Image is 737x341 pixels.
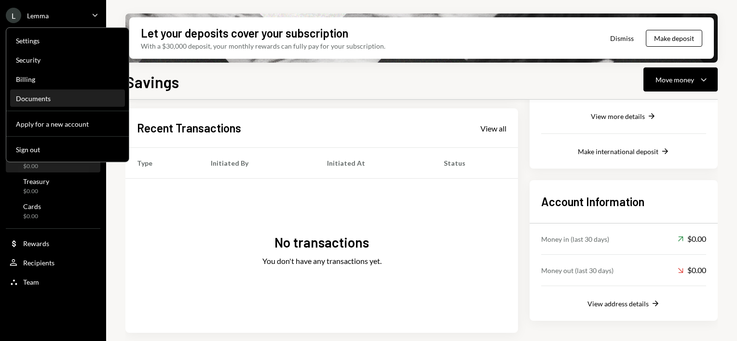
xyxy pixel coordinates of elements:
[10,90,125,107] a: Documents
[16,37,119,45] div: Settings
[23,177,49,185] div: Treasury
[16,94,119,103] div: Documents
[587,300,649,308] div: View address details
[141,41,385,51] div: With a $30,000 deposit, your monthly rewards can fully pay for your subscription.
[10,141,125,158] button: Sign out
[199,148,315,179] th: Initiated By
[678,233,706,245] div: $0.00
[10,51,125,68] a: Security
[16,145,119,153] div: Sign out
[16,119,119,128] div: Apply for a new account
[10,70,125,88] a: Billing
[27,12,49,20] div: Lemma
[315,148,433,179] th: Initiated At
[6,8,21,23] div: L
[541,265,614,275] div: Money out (last 30 days)
[655,75,694,85] div: Move money
[6,199,100,223] a: Cards$0.00
[16,56,119,64] div: Security
[23,239,49,248] div: Rewards
[578,146,670,157] button: Make international deposit
[678,264,706,276] div: $0.00
[587,299,660,309] button: View address details
[480,123,506,133] a: View all
[646,30,702,47] button: Make deposit
[591,112,645,120] div: View more details
[274,233,369,252] div: No transactions
[137,120,241,136] h2: Recent Transactions
[541,194,706,210] h2: Account Information
[480,124,506,133] div: View all
[578,147,658,156] div: Make international deposit
[262,255,382,267] div: You don't have any transactions yet.
[598,27,646,50] button: Dismiss
[125,72,179,92] h1: Savings
[23,212,41,221] div: $0.00
[432,148,518,179] th: Status
[125,148,199,179] th: Type
[6,273,100,290] a: Team
[16,75,119,83] div: Billing
[10,32,125,49] a: Settings
[10,116,125,133] button: Apply for a new account
[591,111,656,122] button: View more details
[6,254,100,271] a: Recipients
[541,234,609,244] div: Money in (last 30 days)
[23,278,39,286] div: Team
[23,187,49,196] div: $0.00
[23,162,45,170] div: $0.00
[6,235,100,252] a: Rewards
[23,259,55,267] div: Recipients
[23,202,41,210] div: Cards
[6,174,100,197] a: Treasury$0.00
[643,67,718,92] button: Move money
[141,25,348,41] div: Let your deposits cover your subscription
